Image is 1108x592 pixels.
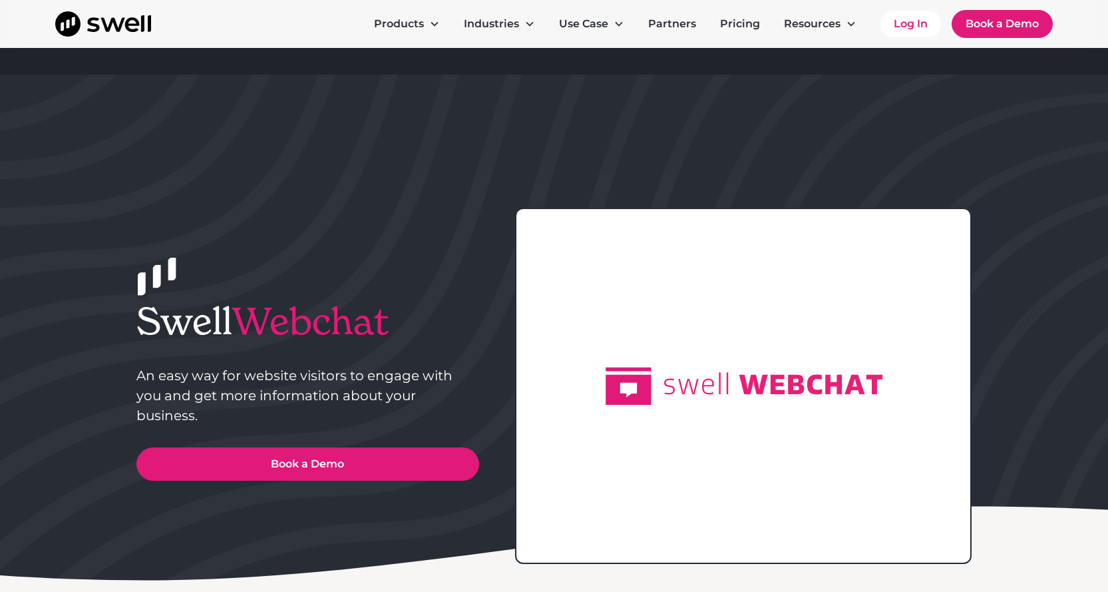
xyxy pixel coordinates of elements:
[880,11,941,37] a: Log In
[548,11,635,37] div: Use Case
[55,11,151,37] a: home
[374,16,424,32] div: Products
[664,373,728,395] g: swell
[638,11,707,37] a: Partners
[453,11,546,37] div: Industries
[709,11,771,37] a: Pricing
[136,447,479,481] a: Book a Demo
[464,16,519,32] div: Industries
[232,298,389,345] span: Webchat
[773,11,867,37] div: Resources
[363,11,451,37] div: Products
[136,366,479,426] p: An easy way for website visitors to engage with you and get more information about your business.
[784,16,840,32] div: Resources
[136,299,479,344] h1: Swell
[739,375,883,395] g: WEBCHAT
[952,10,1053,38] a: Book a Demo
[559,16,608,32] div: Use Case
